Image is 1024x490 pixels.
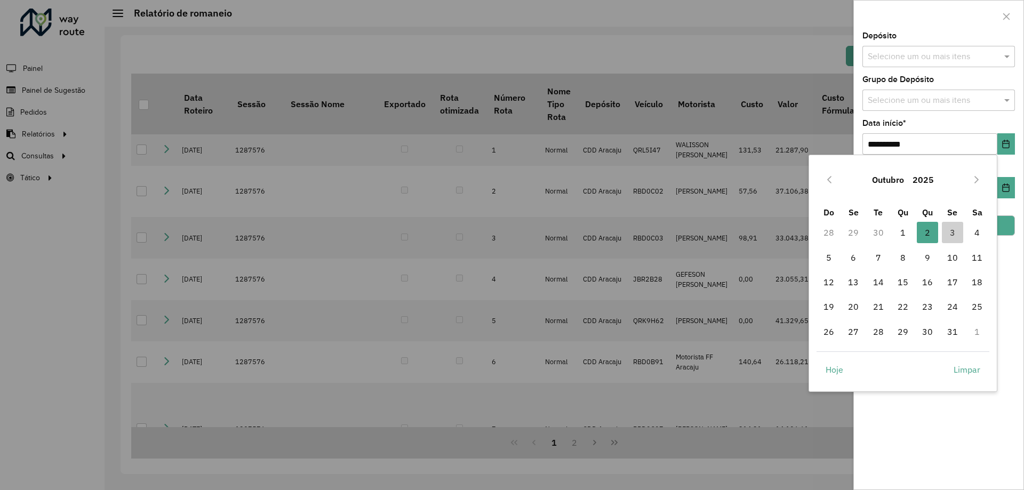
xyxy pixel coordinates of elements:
span: 11 [966,247,988,268]
span: 8 [892,247,914,268]
td: 9 [915,245,940,270]
button: Choose Month [868,167,908,192]
span: Sa [972,207,982,218]
td: 29 [841,220,866,245]
span: 29 [892,321,914,342]
span: Te [874,207,883,218]
span: 21 [868,296,889,317]
span: 10 [942,247,963,268]
td: 22 [891,294,915,319]
td: 5 [817,245,841,270]
button: Previous Month [821,171,838,188]
span: 23 [917,296,938,317]
span: 28 [868,321,889,342]
span: 22 [892,296,914,317]
button: Limpar [945,359,989,380]
td: 4 [965,220,989,245]
td: 3 [940,220,965,245]
td: 24 [940,294,965,319]
span: 30 [917,321,938,342]
td: 1 [891,220,915,245]
td: 18 [965,270,989,294]
span: 13 [843,271,864,293]
span: 25 [966,296,988,317]
span: 19 [818,296,839,317]
span: 12 [818,271,839,293]
span: Qu [898,207,908,218]
span: 1 [892,222,914,243]
td: 17 [940,270,965,294]
td: 2 [915,220,940,245]
span: 26 [818,321,839,342]
td: 26 [817,319,841,344]
div: Choose Date [809,155,997,391]
button: Next Month [968,171,985,188]
td: 11 [965,245,989,270]
span: Se [947,207,957,218]
label: Data início [862,117,906,130]
td: 12 [817,270,841,294]
span: 24 [942,296,963,317]
span: 16 [917,271,938,293]
span: 18 [966,271,988,293]
td: 16 [915,270,940,294]
span: 27 [843,321,864,342]
td: 30 [866,220,890,245]
span: Limpar [954,363,980,376]
span: 5 [818,247,839,268]
button: Choose Year [908,167,938,192]
span: 9 [917,247,938,268]
td: 8 [891,245,915,270]
span: 6 [843,247,864,268]
td: 1 [965,319,989,344]
span: 20 [843,296,864,317]
span: Hoje [826,363,843,376]
span: 14 [868,271,889,293]
label: Depósito [862,29,897,42]
td: 27 [841,319,866,344]
td: 10 [940,245,965,270]
span: 4 [966,222,988,243]
label: Grupo de Depósito [862,73,934,86]
span: 3 [942,222,963,243]
td: 6 [841,245,866,270]
td: 28 [817,220,841,245]
button: Choose Date [997,177,1015,198]
td: 30 [915,319,940,344]
span: 2 [917,222,938,243]
button: Hoje [817,359,852,380]
td: 29 [891,319,915,344]
span: Do [823,207,834,218]
span: 17 [942,271,963,293]
td: 28 [866,319,890,344]
td: 15 [891,270,915,294]
button: Choose Date [997,133,1015,155]
td: 23 [915,294,940,319]
td: 31 [940,319,965,344]
span: 15 [892,271,914,293]
span: 7 [868,247,889,268]
td: 21 [866,294,890,319]
span: Qu [922,207,933,218]
td: 13 [841,270,866,294]
td: 7 [866,245,890,270]
span: 31 [942,321,963,342]
span: Se [849,207,859,218]
td: 20 [841,294,866,319]
td: 25 [965,294,989,319]
td: 14 [866,270,890,294]
td: 19 [817,294,841,319]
